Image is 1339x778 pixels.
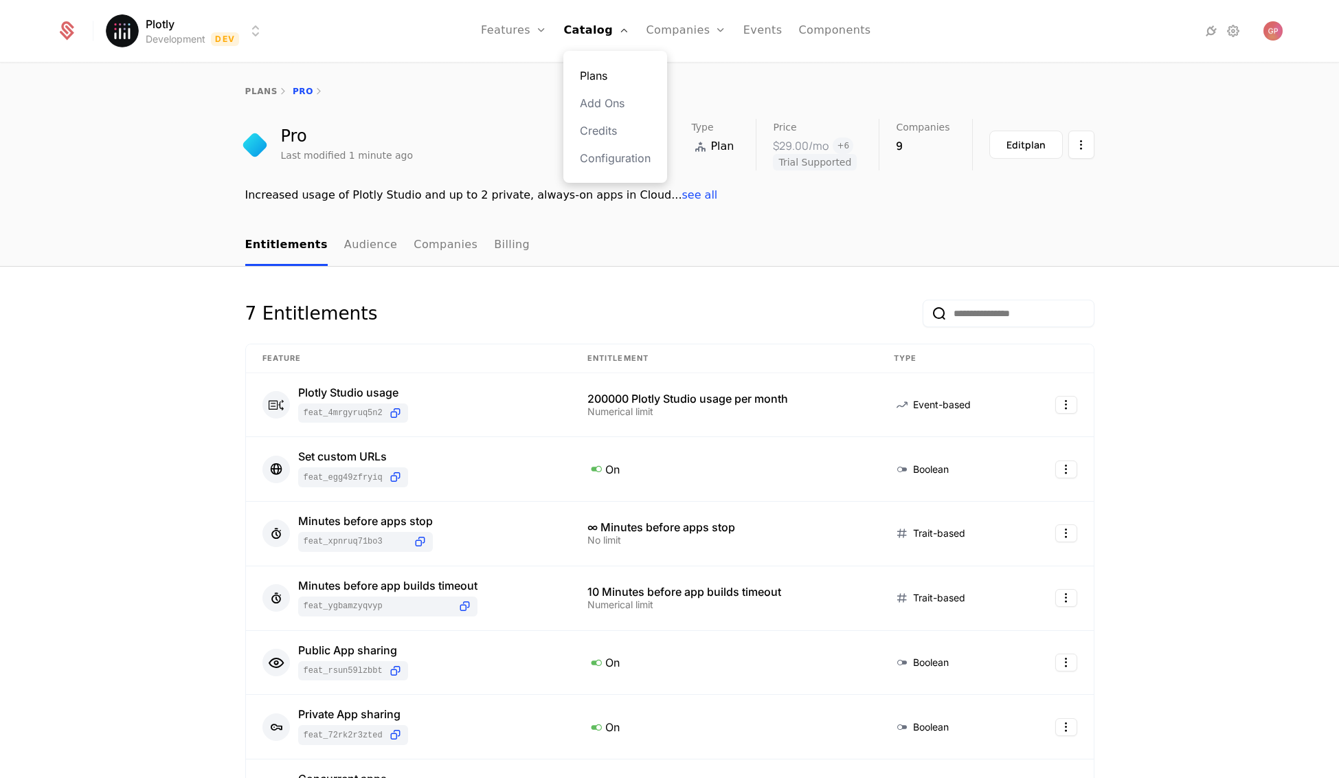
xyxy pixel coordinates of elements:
[211,32,239,46] span: Dev
[587,654,861,671] div: On
[1263,21,1283,41] button: Open user button
[298,709,408,720] div: Private App sharing
[1203,23,1219,39] a: Integrations
[896,137,949,154] div: 9
[571,344,877,373] th: Entitlement
[773,154,857,170] span: Trial Supported
[298,387,408,398] div: Plotly Studio usage
[913,398,971,412] span: Event-based
[344,225,398,266] a: Audience
[1055,460,1077,478] button: Select action
[587,586,861,597] div: 10 Minutes before app builds timeout
[304,536,407,547] span: feat_XPnRuQ71Bo3
[298,580,477,591] div: Minutes before app builds timeout
[298,451,408,462] div: Set custom URLs
[580,122,651,139] a: Credits
[587,460,861,478] div: On
[298,645,408,656] div: Public App sharing
[773,137,829,154] div: $29.00 /mo
[580,67,651,84] a: Plans
[896,122,949,132] span: Companies
[304,730,383,741] span: feat_72rk2R3Zted
[281,148,414,162] div: Last modified 1 minute ago
[494,225,530,266] a: Billing
[414,225,477,266] a: Companies
[587,535,861,545] div: No limit
[1055,654,1077,671] button: Select action
[1055,524,1077,542] button: Select action
[245,225,328,266] a: Entitlements
[304,472,383,483] span: feat_egg49zfRYiQ
[587,600,861,610] div: Numerical limit
[913,526,965,540] span: Trait-based
[587,393,861,404] div: 200000 Plotly Studio usage per month
[773,122,796,132] span: Price
[682,188,717,201] span: see all
[281,128,414,144] div: Pro
[106,14,139,47] img: Plotly
[587,522,861,533] div: ∞ Minutes before apps stop
[1055,396,1077,414] button: Select action
[146,32,205,46] div: Development
[245,300,378,327] div: 7 Entitlements
[587,718,861,736] div: On
[110,16,264,46] button: Select environment
[304,408,383,419] span: feat_4MRgYRUQ5N2
[877,344,1022,373] th: Type
[1006,138,1046,152] div: Edit plan
[245,225,530,266] ul: Choose Sub Page
[1068,131,1094,159] button: Select action
[587,407,861,416] div: Numerical limit
[691,122,713,132] span: Type
[833,137,853,154] span: + 6
[304,601,452,612] span: feat_YGBamzyqVyp
[989,131,1063,159] button: Editplan
[580,95,651,111] a: Add Ons
[913,656,949,669] span: Boolean
[245,187,1094,203] div: Increased usage of Plotly Studio and up to 2 private, always-on apps in Cloud ...
[146,16,175,32] span: Plotly
[245,225,1094,266] nav: Main
[245,87,278,96] a: plans
[1225,23,1241,39] a: Settings
[246,344,571,373] th: Feature
[1263,21,1283,41] img: Gregory Paciga
[1055,718,1077,736] button: Select action
[580,150,651,166] a: Configuration
[710,138,734,155] span: Plan
[1055,589,1077,607] button: Select action
[913,591,965,605] span: Trait-based
[304,665,383,676] span: feat_RSuN59LZBBt
[298,515,433,526] div: Minutes before apps stop
[913,463,949,476] span: Boolean
[913,720,949,734] span: Boolean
